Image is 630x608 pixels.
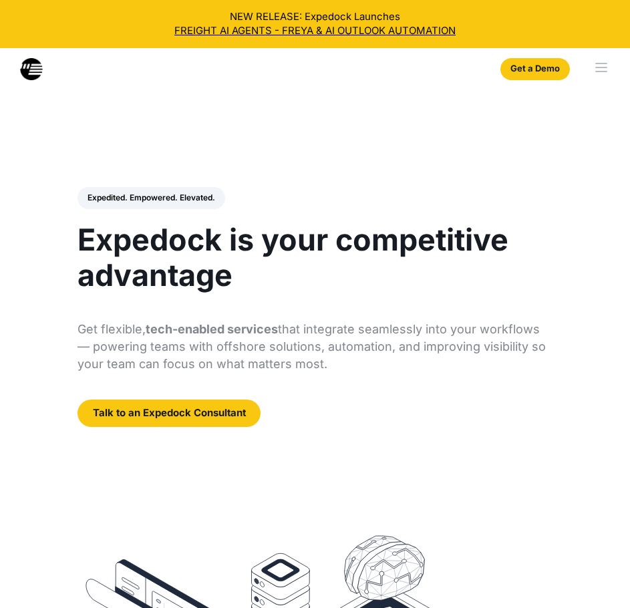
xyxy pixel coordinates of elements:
strong: tech-enabled services [146,322,278,336]
a: Talk to an Expedock Consultant [77,400,261,427]
a: FREIGHT AI AGENTS - FREYA & AI OUTLOOK AUTOMATION [10,24,620,38]
h1: Expedock is your competitive advantage [77,222,552,295]
p: Get flexible, that integrate seamlessly into your workflows — powering teams with offshore soluti... [77,321,552,373]
a: Get a Demo [500,58,570,81]
div: NEW RELEASE: Expedock Launches [10,10,620,38]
